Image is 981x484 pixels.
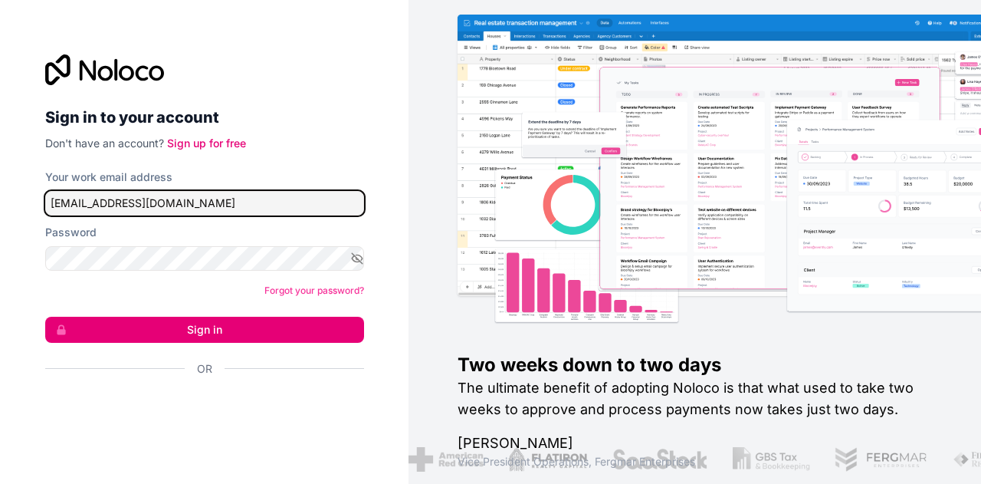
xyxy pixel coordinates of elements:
[45,225,97,240] label: Password
[45,191,364,216] input: Email address
[408,447,483,472] img: /assets/american-red-cross-BAupjrZR.png
[45,137,164,150] span: Don't have an account?
[45,170,172,185] label: Your work email address
[45,317,364,343] button: Sign in
[45,104,364,131] h2: Sign in to your account
[197,361,212,377] span: Or
[458,433,932,454] h1: [PERSON_NAME]
[45,246,364,271] input: Password
[264,285,364,296] a: Forgot your password?
[458,377,932,420] h2: The ultimate benefit of adopting Noloco is that what used to take two weeks to approve and proces...
[458,353,932,377] h1: Two weeks down to two days
[458,454,932,469] h1: Vice President Operations , Fergmar Enterprises
[167,137,246,150] a: Sign up for free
